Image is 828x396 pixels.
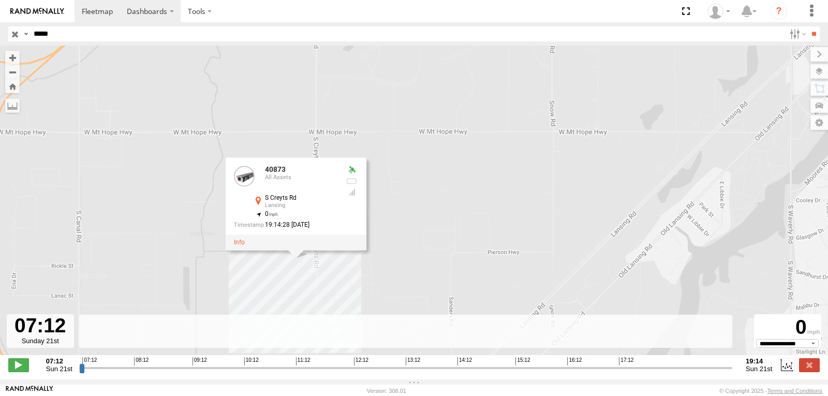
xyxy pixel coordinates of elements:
[265,210,278,217] span: 0
[5,65,20,79] button: Zoom out
[567,357,582,365] span: 16:12
[746,357,772,365] strong: 19:14
[5,79,20,93] button: Zoom Home
[354,357,368,365] span: 12:12
[756,316,820,339] div: 0
[619,357,633,365] span: 17:12
[8,358,29,372] label: Play/Stop
[265,202,337,209] div: Lansing
[515,357,530,365] span: 15:12
[746,365,772,373] span: Sun 21st Sep 2025
[265,174,337,181] div: All Assets
[767,388,822,394] a: Terms and Conditions
[719,388,822,394] div: © Copyright 2025 -
[457,357,472,365] span: 14:12
[265,166,337,173] div: 40873
[704,4,734,19] div: Miguel Cantu
[22,26,30,41] label: Search Query
[234,222,337,228] div: Date/time of location update
[810,115,828,130] label: Map Settings
[5,51,20,65] button: Zoom in
[265,195,337,201] div: S Creyts Rd
[406,357,420,365] span: 13:12
[46,365,72,373] span: Sun 21st Sep 2025
[296,357,310,365] span: 11:12
[234,239,245,246] a: View Asset Details
[346,166,358,174] div: Valid GPS Fix
[799,358,820,372] label: Close
[5,98,20,113] label: Measure
[367,388,406,394] div: Version: 308.01
[771,3,787,20] i: ?
[6,386,53,396] a: Visit our Website
[244,357,259,365] span: 10:12
[346,177,358,185] div: No battery health information received from this device.
[82,357,97,365] span: 07:12
[134,357,149,365] span: 08:12
[346,188,358,196] div: Last Event GSM Signal Strength
[46,357,72,365] strong: 07:12
[786,26,808,41] label: Search Filter Options
[10,8,64,15] img: rand-logo.svg
[193,357,207,365] span: 09:12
